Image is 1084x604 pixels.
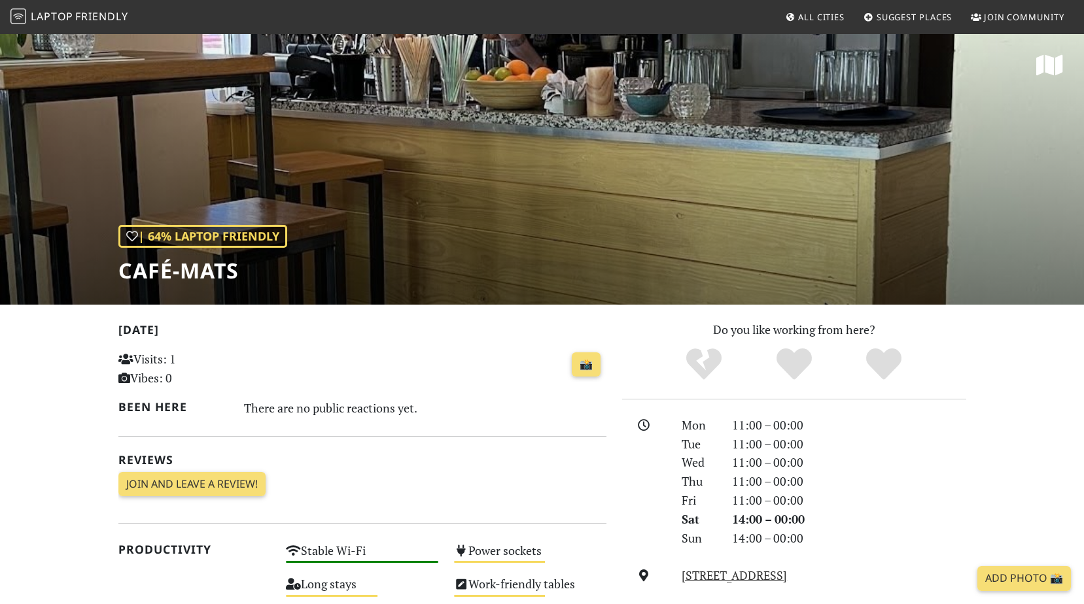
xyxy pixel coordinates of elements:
h2: Productivity [118,543,271,556]
div: | 64% Laptop Friendly [118,225,287,248]
div: 11:00 – 00:00 [724,491,974,510]
div: Power sockets [446,540,614,573]
a: Join Community [966,5,1070,29]
div: Fri [674,491,724,510]
h2: Reviews [118,453,606,467]
span: Laptop [31,9,73,24]
div: Sun [674,529,724,548]
div: Stable Wi-Fi [278,540,446,573]
a: [STREET_ADDRESS] [682,567,787,583]
p: Visits: 1 Vibes: 0 [118,350,271,388]
h2: Been here [118,400,229,414]
a: Add Photo 📸 [977,566,1071,591]
div: Mon [674,416,724,435]
div: There are no public reactions yet. [244,397,606,418]
div: 14:00 – 00:00 [724,529,974,548]
span: Join Community [984,11,1064,23]
div: 11:00 – 00:00 [724,435,974,454]
div: Yes [749,346,839,382]
div: Definitely! [839,346,929,382]
a: Suggest Places [858,5,958,29]
span: Friendly [75,9,128,24]
span: All Cities [798,11,845,23]
p: Do you like working from here? [622,320,966,339]
h1: café-mats [118,258,287,283]
div: No [659,346,749,382]
div: 14:00 – 00:00 [724,510,974,529]
a: All Cities [780,5,850,29]
span: Suggest Places [877,11,953,23]
a: Join and leave a review! [118,472,266,497]
h2: [DATE] [118,323,606,342]
div: 11:00 – 00:00 [724,416,974,435]
a: LaptopFriendly LaptopFriendly [10,6,128,29]
div: Sat [674,510,724,529]
div: 11:00 – 00:00 [724,472,974,491]
img: LaptopFriendly [10,8,26,24]
div: Thu [674,472,724,491]
div: Wed [674,453,724,472]
a: 📸 [572,352,601,377]
div: Tue [674,435,724,454]
div: 11:00 – 00:00 [724,453,974,472]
